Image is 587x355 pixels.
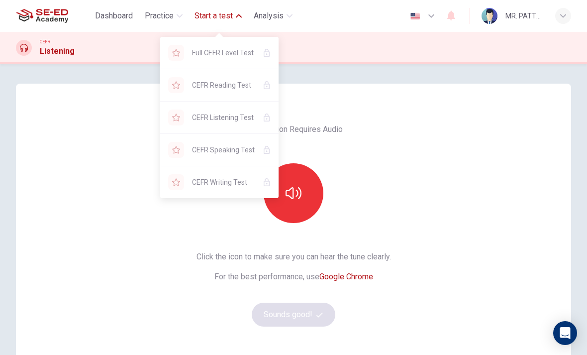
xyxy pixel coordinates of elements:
span: This Section Requires Audio [244,123,343,135]
img: en [409,12,421,20]
span: Dashboard [95,10,133,22]
button: Analysis [250,7,296,25]
span: CEFR Writing Test [192,176,255,188]
span: CEFR Speaking Test [192,144,255,156]
span: CEFR Listening Test [192,112,255,123]
div: YOU NEED A LICENSE TO ACCESS THIS CONTENT [160,166,279,198]
button: Practice [141,7,187,25]
span: CEFR Reading Test [192,79,255,91]
img: Profile picture [482,8,497,24]
h1: Listening [40,45,75,57]
img: SE-ED Academy logo [16,6,68,26]
span: Click the icon to make sure you can hear the tune clearly. [196,251,391,263]
div: Open Intercom Messenger [553,321,577,345]
a: Google Chrome [319,272,373,281]
span: For the best performance, use [196,271,391,283]
button: Dashboard [91,7,137,25]
span: Practice [145,10,174,22]
a: SE-ED Academy logo [16,6,91,26]
div: YOU NEED A LICENSE TO ACCESS THIS CONTENT [160,134,279,166]
div: MR. PATTECHIN PHINITRATCHAKIT [505,10,543,22]
span: CEFR [40,38,50,45]
span: Start a test [195,10,233,22]
div: YOU NEED A LICENSE TO ACCESS THIS CONTENT [160,69,279,101]
div: YOU NEED A LICENSE TO ACCESS THIS CONTENT [160,37,279,69]
div: YOU NEED A LICENSE TO ACCESS THIS CONTENT [160,102,279,133]
span: Analysis [254,10,284,22]
span: Full CEFR Level Test [192,47,255,59]
button: Start a test [191,7,246,25]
